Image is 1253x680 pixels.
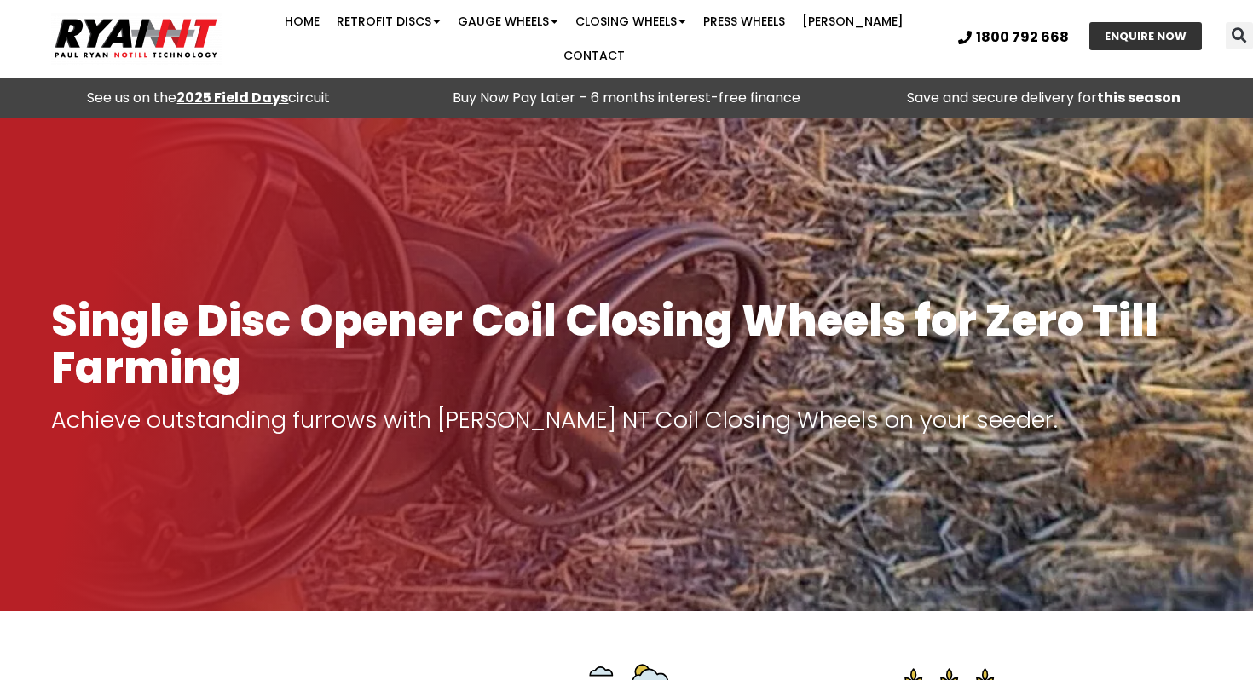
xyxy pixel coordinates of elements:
h1: Single Disc Opener Coil Closing Wheels for Zero Till Farming [51,297,1202,391]
span: ENQUIRE NOW [1105,31,1187,42]
div: Search [1226,22,1253,49]
p: Achieve outstanding furrows with [PERSON_NAME] NT Coil Closing Wheels on your seeder. [51,408,1202,432]
a: Closing Wheels [567,4,695,38]
a: 2025 Field Days [176,88,288,107]
a: 1800 792 668 [958,31,1069,44]
img: Ryan NT logo [51,12,222,65]
div: See us on the circuit [9,86,409,110]
a: [PERSON_NAME] [794,4,912,38]
p: Buy Now Pay Later – 6 months interest-free finance [426,86,827,110]
span: 1800 792 668 [976,31,1069,44]
a: Retrofit Discs [328,4,449,38]
a: Gauge Wheels [449,4,567,38]
a: Contact [555,38,633,72]
a: ENQUIRE NOW [1089,22,1202,50]
nav: Menu [243,4,944,72]
a: Home [276,4,328,38]
strong: this season [1097,88,1181,107]
a: Press Wheels [695,4,794,38]
p: Save and secure delivery for [844,86,1244,110]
